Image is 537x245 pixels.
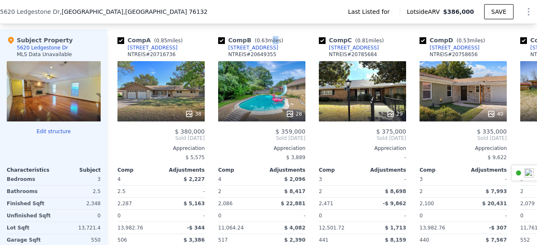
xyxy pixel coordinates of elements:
[218,145,305,152] div: Appreciation
[352,38,387,44] span: ( miles)
[7,128,101,135] button: Edit structure
[284,188,305,194] span: $ 8,417
[17,44,68,51] div: 5620 Ledgestone Dr
[185,110,201,118] div: 38
[276,128,305,135] span: $ 359,000
[319,213,322,219] span: 0
[420,145,507,152] div: Appreciation
[364,173,406,185] div: -
[55,222,101,234] div: 13,721.4
[184,176,205,182] span: $ 2,227
[7,222,52,234] div: Lot Sqft
[319,201,333,206] span: 2,471
[123,8,208,15] span: , [GEOGRAPHIC_DATA] 76132
[319,152,406,163] div: -
[420,44,480,51] a: [STREET_ADDRESS]
[319,135,406,142] span: Sold [DATE]
[385,225,406,231] span: $ 1,713
[319,237,328,243] span: 441
[443,8,474,15] span: $386,000
[420,225,445,231] span: 13,982.76
[263,210,305,222] div: -
[319,176,322,182] span: 3
[420,201,434,206] span: 2,100
[489,225,507,231] span: -$ 307
[348,8,393,16] span: Last Listed for
[420,186,461,197] div: 2
[420,237,429,243] span: 440
[463,167,507,173] div: Adjustments
[184,237,205,243] span: $ 3,386
[453,38,488,44] span: ( miles)
[430,51,478,58] div: NTREIS # 20758656
[465,173,507,185] div: -
[319,186,361,197] div: 2
[520,201,534,206] span: 2,079
[218,237,228,243] span: 517
[284,225,305,231] span: $ 4,082
[420,135,507,142] span: Sold [DATE]
[386,110,403,118] div: 29
[420,176,423,182] span: 3
[117,237,127,243] span: 506
[117,213,121,219] span: 0
[54,167,101,173] div: Subject
[117,36,186,44] div: Comp A
[7,198,52,209] div: Finished Sqft
[117,225,143,231] span: 13,982.76
[7,167,54,173] div: Characteristics
[477,128,507,135] span: $ 335,000
[218,167,262,173] div: Comp
[262,167,305,173] div: Adjustments
[117,145,205,152] div: Appreciation
[383,201,406,206] span: -$ 9,862
[156,38,167,44] span: 0.85
[520,237,530,243] span: 552
[420,167,463,173] div: Comp
[319,145,406,152] div: Appreciation
[329,44,379,51] div: [STREET_ADDRESS]
[228,51,276,58] div: NTREIS # 20649355
[385,237,406,243] span: $ 8,159
[465,210,507,222] div: -
[184,201,205,206] span: $ 5,163
[218,225,244,231] span: 11,064.24
[319,225,344,231] span: 12,501.72
[430,44,480,51] div: [STREET_ADDRESS]
[55,210,101,222] div: 0
[218,201,232,206] span: 2,086
[163,186,205,197] div: -
[117,176,121,182] span: 4
[175,128,205,135] span: $ 380,000
[251,38,287,44] span: ( miles)
[60,8,207,16] span: , [GEOGRAPHIC_DATA]
[228,44,278,51] div: [STREET_ADDRESS]
[520,3,537,20] button: Show Options
[117,201,132,206] span: 2,287
[55,173,101,185] div: 3
[55,186,101,197] div: 2.5
[218,176,222,182] span: 4
[117,135,205,142] span: Sold [DATE]
[117,44,177,51] a: [STREET_ADDRESS]
[420,213,423,219] span: 0
[319,36,387,44] div: Comp C
[117,167,161,173] div: Comp
[362,167,406,173] div: Adjustments
[218,44,278,51] a: [STREET_ADDRESS]
[218,135,305,142] span: Sold [DATE]
[281,201,305,206] span: $ 22,881
[520,213,524,219] span: 0
[286,110,302,118] div: 28
[459,38,470,44] span: 0.53
[319,167,362,173] div: Comp
[357,38,368,44] span: 0.81
[7,210,52,222] div: Unfinished Sqft
[17,51,72,58] div: MLS Data Unavailable
[420,36,488,44] div: Comp D
[218,186,260,197] div: 2
[187,225,205,231] span: -$ 344
[7,36,73,44] div: Subject Property
[385,188,406,194] span: $ 8,698
[482,201,507,206] span: $ 20,431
